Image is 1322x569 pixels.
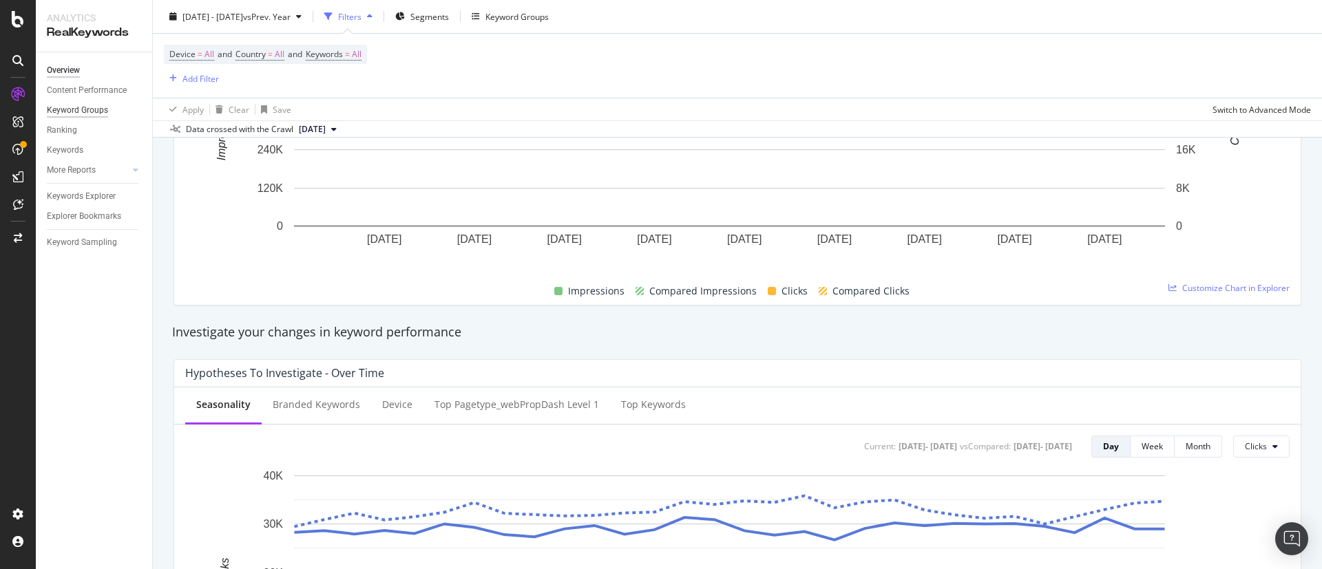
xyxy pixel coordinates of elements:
[273,398,360,411] div: Branded Keywords
[568,283,625,299] span: Impressions
[1245,440,1267,452] span: Clicks
[216,101,227,160] text: Impressions
[275,45,284,64] span: All
[1014,440,1072,452] div: [DATE] - [DATE]
[907,233,942,245] text: [DATE]
[182,72,219,84] div: Add Filter
[47,143,83,158] div: Keywords
[47,189,143,204] a: Keywords Explorer
[637,233,671,245] text: [DATE]
[229,103,249,115] div: Clear
[182,10,243,22] span: [DATE] - [DATE]
[47,63,143,78] a: Overview
[47,103,108,118] div: Keyword Groups
[47,163,96,178] div: More Reports
[485,10,549,22] div: Keyword Groups
[382,398,412,411] div: Device
[1182,282,1290,294] span: Customize Chart in Explorer
[169,48,196,60] span: Device
[47,235,143,250] a: Keyword Sampling
[817,233,852,245] text: [DATE]
[1186,440,1210,452] div: Month
[258,182,284,194] text: 120K
[1168,282,1290,294] a: Customize Chart in Explorer
[172,323,1303,341] div: Investigate your changes in keyword performance
[47,235,117,250] div: Keyword Sampling
[1176,220,1182,232] text: 0
[367,233,401,245] text: [DATE]
[185,366,384,380] div: Hypotheses to Investigate - Over Time
[235,48,266,60] span: Country
[47,123,143,138] a: Ranking
[547,233,582,245] text: [DATE]
[899,440,957,452] div: [DATE] - [DATE]
[218,48,232,60] span: and
[47,103,143,118] a: Keyword Groups
[1175,436,1222,458] button: Month
[410,10,449,22] span: Segments
[649,283,757,299] span: Compared Impressions
[164,70,219,87] button: Add Filter
[345,48,350,60] span: =
[306,48,343,60] span: Keywords
[781,283,808,299] span: Clicks
[727,233,762,245] text: [DATE]
[198,48,202,60] span: =
[293,121,342,138] button: [DATE]
[164,98,204,120] button: Apply
[960,440,1011,452] div: vs Compared :
[1207,98,1311,120] button: Switch to Advanced Mode
[1233,436,1290,458] button: Clicks
[47,143,143,158] a: Keywords
[255,98,291,120] button: Save
[47,25,141,41] div: RealKeywords
[243,10,291,22] span: vs Prev. Year
[277,220,283,232] text: 0
[1213,103,1311,115] div: Switch to Advanced Mode
[1142,440,1163,452] div: Week
[352,45,361,64] span: All
[47,83,143,98] a: Content Performance
[457,233,492,245] text: [DATE]
[185,28,1274,267] svg: A chart.
[288,48,302,60] span: and
[1103,440,1119,452] div: Day
[1176,182,1190,194] text: 8K
[47,63,80,78] div: Overview
[47,209,143,224] a: Explorer Bookmarks
[47,123,77,138] div: Ranking
[997,233,1031,245] text: [DATE]
[1275,522,1308,555] div: Open Intercom Messenger
[390,6,454,28] button: Segments
[1087,233,1122,245] text: [DATE]
[204,45,214,64] span: All
[47,11,141,25] div: Analytics
[832,283,910,299] span: Compared Clicks
[466,6,554,28] button: Keyword Groups
[1131,436,1175,458] button: Week
[47,163,129,178] a: More Reports
[319,6,378,28] button: Filters
[196,398,251,411] div: Seasonality
[1176,144,1196,155] text: 16K
[273,103,291,115] div: Save
[434,398,599,411] div: Top pagetype_webPropDash Level 1
[258,144,284,155] text: 240K
[1091,436,1131,458] button: Day
[268,48,273,60] span: =
[299,123,326,136] span: 2025 Sep. 28th
[186,123,293,136] div: Data crossed with the Crawl
[47,83,127,98] div: Content Performance
[264,470,284,482] text: 40K
[182,103,204,115] div: Apply
[264,518,284,530] text: 30K
[621,398,686,411] div: Top Keywords
[47,189,116,204] div: Keywords Explorer
[338,10,361,22] div: Filters
[210,98,249,120] button: Clear
[864,440,896,452] div: Current:
[1229,116,1241,146] text: Clicks
[47,209,121,224] div: Explorer Bookmarks
[164,6,307,28] button: [DATE] - [DATE]vsPrev. Year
